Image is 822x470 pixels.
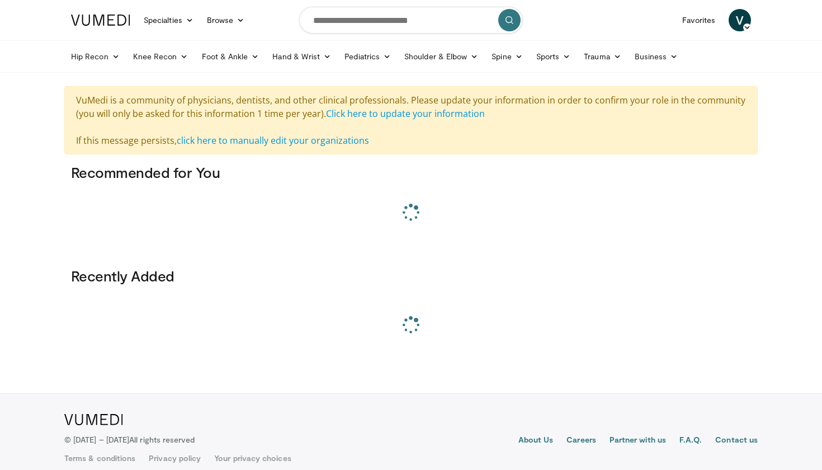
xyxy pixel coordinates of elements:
a: Trauma [577,45,628,68]
img: VuMedi Logo [64,414,123,425]
a: Careers [566,434,596,448]
a: Terms & conditions [64,453,135,464]
a: Pediatrics [338,45,398,68]
a: Shoulder & Elbow [398,45,485,68]
p: © [DATE] – [DATE] [64,434,195,445]
a: Foot & Ankle [195,45,266,68]
span: All rights reserved [129,435,195,444]
a: Partner with us [610,434,666,448]
a: Click here to update your information [326,107,485,120]
a: Privacy policy [149,453,201,464]
a: Specialties [137,9,200,31]
div: VuMedi is a community of physicians, dentists, and other clinical professionals. Please update yo... [64,86,758,154]
img: VuMedi Logo [71,15,130,26]
a: Hip Recon [64,45,126,68]
a: V [729,9,751,31]
a: Browse [200,9,252,31]
input: Search topics, interventions [299,7,523,34]
a: Spine [485,45,529,68]
h3: Recently Added [71,267,751,285]
a: click here to manually edit your organizations [177,134,369,147]
a: Hand & Wrist [266,45,338,68]
a: Knee Recon [126,45,195,68]
a: About Us [518,434,554,448]
a: Business [628,45,685,68]
a: Favorites [675,9,722,31]
a: Contact us [715,434,758,448]
a: Your privacy choices [214,453,291,464]
a: Sports [530,45,578,68]
a: F.A.Q. [679,434,702,448]
h3: Recommended for You [71,163,751,181]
